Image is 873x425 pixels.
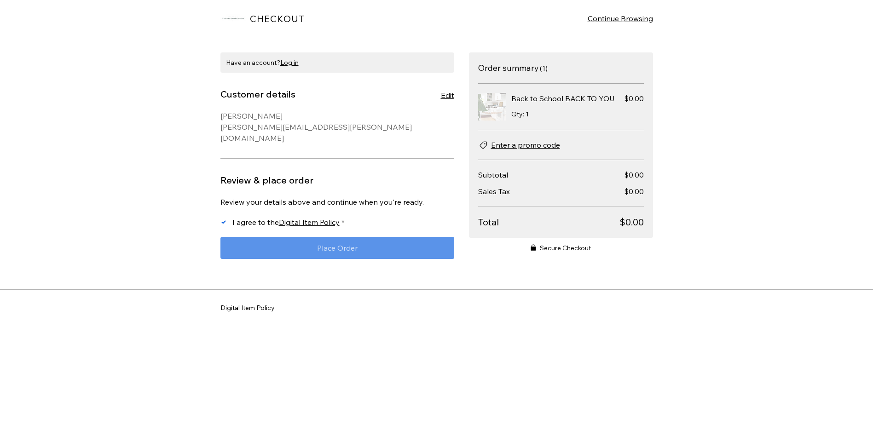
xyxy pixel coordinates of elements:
section: main content [220,52,454,274]
span: Digital Item Policy [220,304,275,311]
h1: CHECKOUT [250,13,305,24]
span: Subtotal [478,170,508,179]
div: [PERSON_NAME][EMAIL_ADDRESS][PERSON_NAME][DOMAIN_NAME] [220,121,454,144]
span: Review your details above and continue when you're ready. [220,197,424,207]
span: Price $0.00 [624,93,644,104]
h2: Customer details [220,88,295,100]
span: Qty: 1 [511,110,529,118]
img: The Organized House logo, when clicked will direct to the homepage [220,6,246,31]
img: Back to School BACK TO YOU [478,93,506,121]
button: Place Order [220,237,454,259]
span: Have an account? [226,58,299,67]
section: Total due breakdown [478,169,644,229]
div: [PERSON_NAME] [220,110,454,121]
span: I agree to the [232,218,340,227]
button: Enter a promo code [478,139,560,150]
button: Log in [280,58,299,67]
span: Sales Tax [478,187,510,196]
span: Digital Item Policy [279,218,340,227]
h2: Review & place order [220,174,313,186]
span: Secure Checkout [540,243,591,253]
span: $0.00 [624,187,644,196]
a: Continue Browsing [588,13,653,24]
span: $0.00 [619,216,644,229]
span: Total [478,216,619,229]
h2: Order summary [478,63,539,73]
span: Enter a promo code [491,139,560,150]
svg: Secure Checkout [531,244,536,251]
span: $0.00 [624,170,644,179]
button: Edit [441,90,454,101]
ul: Items [478,84,644,130]
span: Place Order [317,244,358,252]
span: Back to School BACK TO YOU [511,94,615,103]
span: Number of items 1 [540,63,548,73]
